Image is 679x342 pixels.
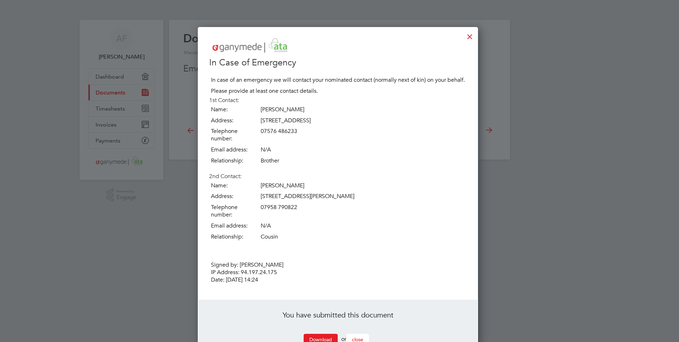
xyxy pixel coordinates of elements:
p: Telephone number: [209,202,261,220]
h3: In Case of Emergency [209,57,467,69]
p: Name: [209,180,261,191]
div: Brother [261,157,467,165]
p: Please provide at least one contact details. [209,86,467,97]
div: [PERSON_NAME] [261,182,467,189]
div: 07958 790822 [261,204,467,211]
p: Name: [209,104,261,115]
div: Cousin [261,233,467,241]
div: [STREET_ADDRESS][PERSON_NAME] [261,193,467,200]
img: ganymedesolutions-logo-remittance.png [209,37,298,55]
div: [STREET_ADDRESS] [261,117,467,124]
li: You have submitted this document [209,310,467,327]
p: Relationship: [209,155,261,166]
p: Email address: [209,220,261,231]
p: Relationship: [209,231,261,242]
div: [PERSON_NAME] [261,106,467,113]
p: In case of an emergency we will contact your nominated contact (normally next of kin) on your beh... [209,75,467,86]
div: N/A [261,222,467,230]
h2: 2nd Contact: [209,173,467,180]
div: 07576 486233 [261,128,467,135]
div: N/A [261,146,467,154]
p: Email address: [209,144,261,155]
p: Address: [209,191,261,202]
p: Telephone number: [209,126,261,144]
p: Signed by: [PERSON_NAME] IP Address: 94.197.24.175 Date: [DATE] 14:24 [209,260,467,285]
h2: 1st Contact: [209,97,467,104]
p: Address: [209,115,261,126]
